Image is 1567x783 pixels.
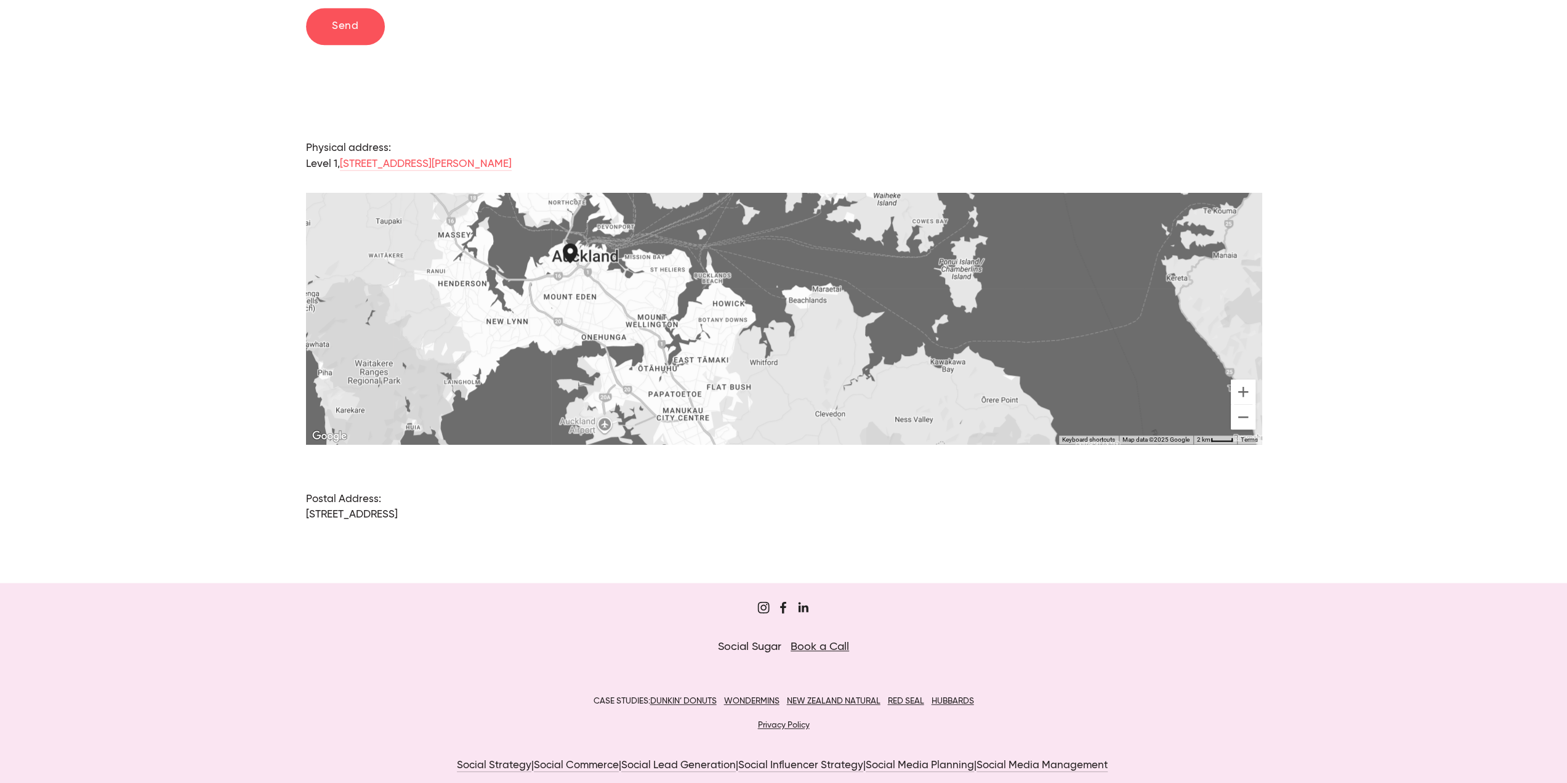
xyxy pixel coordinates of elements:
a: Privacy Policy [757,721,809,729]
p: | | | | | [159,758,1408,774]
a: NEW ZEALAND NATURAL [786,697,880,705]
a: Open this area in Google Maps (opens a new window) [309,428,350,444]
button: SendSend [306,8,385,45]
a: RED SEAL [887,697,924,705]
div: Social Sugar 114 Ponsonby Road Auckland, Auckland, 1011, New Zealand [558,238,597,288]
button: Map Scale: 2 km per 33 pixels [1193,436,1237,444]
a: Social Influencer Strategy [738,760,863,772]
span: Send [332,21,358,31]
button: Keyboard shortcuts [1062,436,1115,444]
a: Jordan Eley [797,601,809,614]
p: CASE STUDIES: [159,694,1408,710]
span: Social Sugar [718,641,781,652]
span: 2 km [1197,436,1210,443]
a: Sugar Digi [777,601,789,614]
a: Social Commerce [534,760,619,772]
a: Social Lead Generation [621,760,736,772]
a: Social Strategy [457,760,531,772]
span: Map data ©2025 Google [1122,436,1190,443]
a: HUBBARDS [931,697,973,705]
a: Terms [1241,436,1258,443]
a: Social Media Management [977,760,1108,772]
a: Sugar&Partners [757,601,770,614]
a: Book a Call [791,641,849,652]
a: Social Media Planning [866,760,974,772]
button: Zoom out [1231,405,1255,429]
button: Zoom in [1231,379,1255,404]
p: Postal Address: [STREET_ADDRESS] [306,492,1262,523]
img: Google [309,428,350,444]
p: Physical address: Level 1, [306,140,1262,172]
a: WONDERMINS [723,697,779,705]
a: [STREET_ADDRESS][PERSON_NAME] [340,159,512,171]
a: DUNKIN’ DONUTS [650,697,716,705]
